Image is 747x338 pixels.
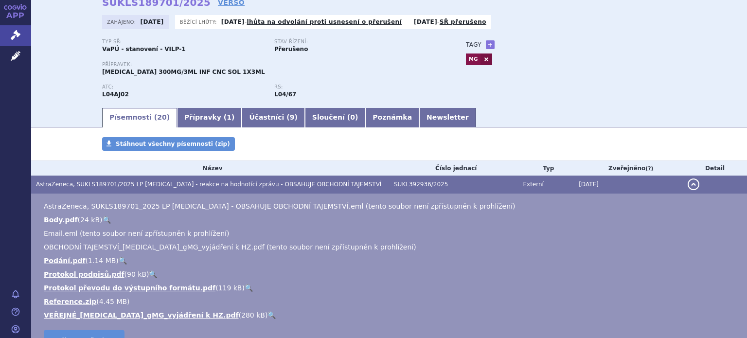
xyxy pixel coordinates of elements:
li: ( ) [44,283,737,293]
span: 1.14 MB [88,257,116,265]
a: lhůta na odvolání proti usnesení o přerušení [247,18,402,25]
strong: ravulizumab [274,91,296,98]
td: SUKL392936/2025 [389,176,518,194]
a: 🔍 [245,284,253,292]
span: Běžící lhůty: [180,18,219,26]
li: ( ) [44,269,737,279]
span: 119 kB [218,284,242,292]
strong: Přerušeno [274,46,308,53]
th: Číslo jednací [389,161,518,176]
a: Stáhnout všechny písemnosti (zip) [102,137,235,151]
th: Zveřejněno [574,161,683,176]
span: 90 kB [127,270,146,278]
strong: [DATE] [141,18,164,25]
strong: [DATE] [414,18,437,25]
span: 0 [350,113,355,121]
span: [MEDICAL_DATA] 300MG/3ML INF CNC SOL 1X3ML [102,69,265,75]
a: 🔍 [103,216,111,224]
a: Účastníci (9) [242,108,304,127]
abbr: (?) [645,165,653,172]
span: 24 kB [80,216,100,224]
strong: VaPÚ - stanovení - VILP-1 [102,46,186,53]
a: Newsletter [419,108,476,127]
li: ( ) [44,297,737,306]
th: Detail [683,161,747,176]
a: MG [466,53,480,65]
strong: RAVULIZUMAB [102,91,129,98]
li: ( ) [44,215,737,225]
p: ATC: [102,84,265,90]
th: Typ [518,161,574,176]
span: Email.eml (tento soubor není zpřístupněn k prohlížení) [44,230,229,237]
a: Reference.zip [44,298,96,305]
a: 🔍 [149,270,157,278]
a: SŘ přerušeno [440,18,486,25]
a: Podání.pdf [44,257,86,265]
li: ( ) [44,310,737,320]
span: 1 [227,113,231,121]
p: Typ SŘ: [102,39,265,45]
span: 280 kB [241,311,265,319]
span: Zahájeno: [107,18,138,26]
a: Body.pdf [44,216,78,224]
p: - [221,18,402,26]
strong: [DATE] [221,18,245,25]
li: ( ) [44,256,737,266]
h3: Tagy [466,39,481,51]
p: Stav řízení: [274,39,437,45]
a: Přípravky (1) [177,108,242,127]
th: Název [31,161,389,176]
p: RS: [274,84,437,90]
td: [DATE] [574,176,683,194]
p: - [414,18,486,26]
a: 🔍 [119,257,127,265]
a: + [486,40,495,49]
span: OBCHODNÍ TAJEMSTVÍ_[MEDICAL_DATA]_gMG_vyjádření k HZ.pdf (tento soubor není zpřístupněn k prohlíž... [44,243,416,251]
span: Externí [523,181,543,188]
p: Přípravek: [102,62,446,68]
button: detail [688,178,699,190]
span: 4.45 MB [99,298,127,305]
span: 20 [157,113,166,121]
span: Stáhnout všechny písemnosti (zip) [116,141,230,147]
a: Sloučení (0) [305,108,365,127]
a: Písemnosti (20) [102,108,177,127]
a: Protokol podpisů.pdf [44,270,124,278]
span: 9 [290,113,295,121]
a: Poznámka [365,108,419,127]
a: VEŘEJNÉ_[MEDICAL_DATA]_gMG_vyjádření k HZ.pdf [44,311,239,319]
a: 🔍 [267,311,276,319]
a: Protokol převodu do výstupního formátu.pdf [44,284,215,292]
span: AstraZeneca, SUKLS189701/2025 LP Ultomiris - reakce na hodnotící zprávu - OBSAHUJE OBCHODNÍ TAJEM... [36,181,381,188]
span: AstraZeneca, SUKLS189701_2025 LP [MEDICAL_DATA] - OBSAHUJE OBCHODNÍ TAJEMSTVÍ.eml (tento soubor n... [44,202,515,210]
